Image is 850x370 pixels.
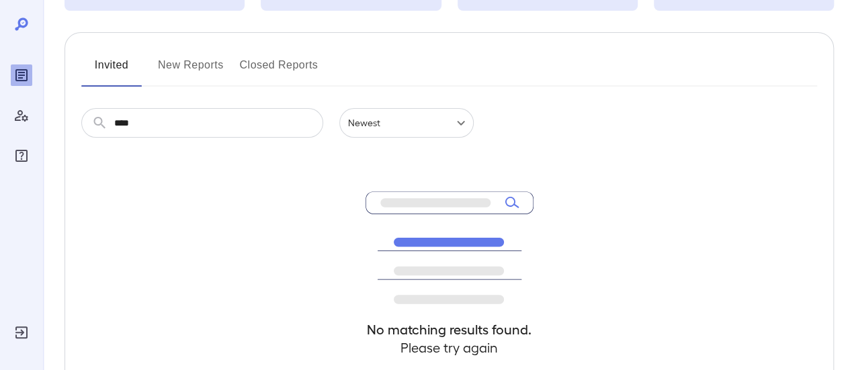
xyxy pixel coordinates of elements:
[366,338,534,357] h4: Please try again
[11,64,32,86] div: Reports
[366,320,534,338] h4: No matching results found.
[11,105,32,126] div: Manage Users
[81,54,142,87] button: Invited
[339,108,474,138] div: Newest
[240,54,318,87] button: Closed Reports
[11,145,32,167] div: FAQ
[11,322,32,343] div: Log Out
[158,54,224,87] button: New Reports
